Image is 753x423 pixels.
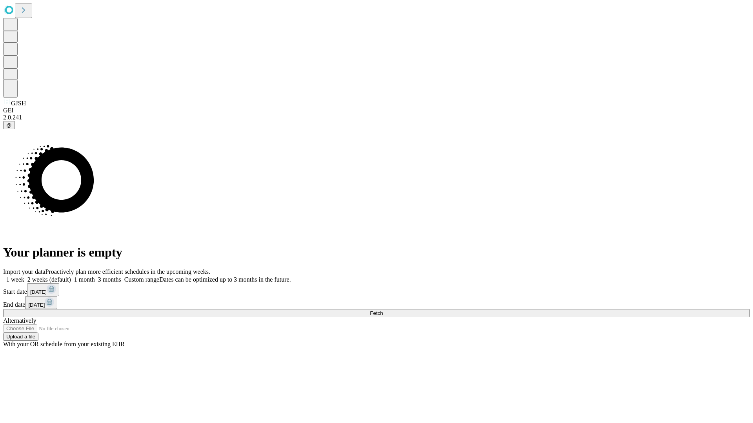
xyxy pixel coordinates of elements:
span: GJSH [11,100,26,107]
div: 2.0.241 [3,114,750,121]
div: Start date [3,283,750,296]
span: Import your data [3,268,45,275]
span: 2 weeks (default) [27,276,71,283]
button: [DATE] [27,283,59,296]
span: @ [6,122,12,128]
span: Proactively plan more efficient schedules in the upcoming weeks. [45,268,210,275]
button: Fetch [3,309,750,317]
span: Alternatively [3,317,36,324]
span: Fetch [370,310,383,316]
button: Upload a file [3,333,38,341]
span: With your OR schedule from your existing EHR [3,341,125,347]
span: 3 months [98,276,121,283]
button: [DATE] [25,296,57,309]
span: Dates can be optimized up to 3 months in the future. [159,276,291,283]
div: GEI [3,107,750,114]
h1: Your planner is empty [3,245,750,260]
span: 1 week [6,276,24,283]
span: [DATE] [30,289,47,295]
span: [DATE] [28,302,45,308]
div: End date [3,296,750,309]
span: 1 month [74,276,95,283]
button: @ [3,121,15,129]
span: Custom range [124,276,159,283]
